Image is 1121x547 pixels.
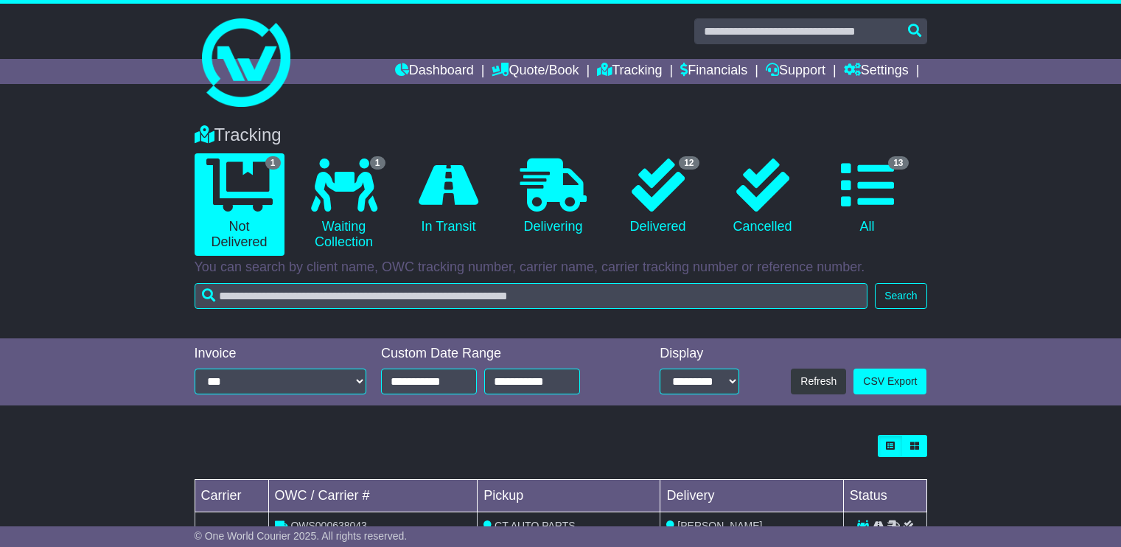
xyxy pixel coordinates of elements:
td: OWC / Carrier # [268,480,478,512]
td: Delivery [660,480,843,512]
td: Pickup [478,480,660,512]
p: You can search by client name, OWC tracking number, carrier name, carrier tracking number or refe... [195,259,927,276]
span: OWS000638043 [290,520,367,532]
button: Search [875,283,926,309]
a: Delivering [509,153,598,240]
a: 1 Not Delivered [195,153,284,256]
a: Support [766,59,825,84]
td: Carrier [195,480,268,512]
span: © One World Courier 2025. All rights reserved. [195,530,408,542]
a: Cancelled [718,153,808,240]
a: Quote/Book [492,59,579,84]
div: Display [660,346,739,362]
td: Status [843,480,926,512]
span: 1 [265,156,281,170]
div: Tracking [187,125,935,146]
a: CSV Export [853,369,926,394]
a: Tracking [597,59,662,84]
a: Settings [844,59,909,84]
a: 13 All [823,153,912,240]
a: In Transit [404,153,494,240]
div: Custom Date Range [381,346,615,362]
a: Financials [680,59,747,84]
span: 12 [679,156,699,170]
span: [PERSON_NAME] [677,520,762,532]
div: Invoice [195,346,367,362]
span: CT AUTO PARTS [495,520,575,532]
a: 1 Waiting Collection [299,153,389,256]
button: Refresh [791,369,846,394]
span: 1 [370,156,385,170]
a: Dashboard [395,59,474,84]
span: 13 [888,156,908,170]
a: 12 Delivered [613,153,703,240]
